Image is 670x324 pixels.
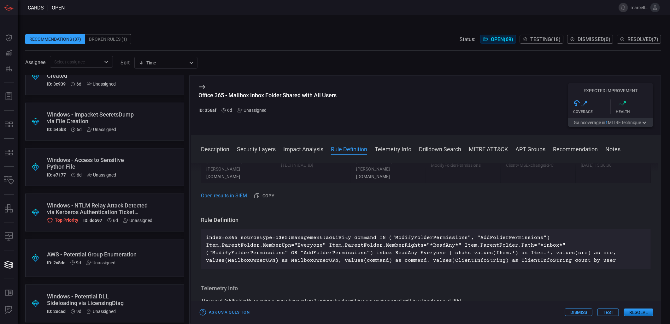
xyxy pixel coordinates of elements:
button: Rule Catalog [1,285,16,301]
h5: ID: 545b3 [47,127,66,132]
div: Unassigned [87,309,116,314]
h5: ID: 2c8dc [47,260,65,265]
h5: ID: 3c939 [47,81,66,87]
a: Open results in SIEM [201,192,247,200]
h5: ID: 2ecad [47,309,66,314]
button: Inventory [1,173,16,188]
button: Drilldown Search [419,145,461,153]
span: open [52,5,65,11]
h5: ID: e7177 [47,172,66,177]
span: Oct 08, 2025 10:17 PM [113,218,118,223]
h3: Rule Definition [201,216,651,224]
span: Oct 08, 2025 10:35 PM [227,108,232,113]
input: Select assignee [52,58,101,66]
button: APT Groups [515,145,545,153]
div: Coverage [573,110,611,114]
button: assets [1,201,16,216]
span: The event AddFolderPermissions was observed on 1 unique hosts within your environment within a ti... [201,298,461,304]
button: MITRE - Exposures [1,117,16,132]
p: index=o365 sourcetype=o365:management:activity command IN ("ModifyFolderPermissions", "AddFolderP... [206,234,646,264]
button: Resolve [624,309,653,316]
button: Dashboard [1,30,16,45]
div: Windows - Potential DLL Sideloading via LicensingDiag [47,293,138,306]
button: Recommendation [553,145,598,153]
button: Preventions [1,61,16,76]
span: marcellinus.chua [631,5,648,10]
h5: ID: 356af [198,108,216,113]
div: Unassigned [87,172,116,177]
button: Dismiss [565,309,592,316]
span: Oct 08, 2025 10:17 PM [77,81,82,87]
button: ALERT ANALYSIS [1,303,16,318]
span: Assignee [25,59,45,65]
div: Windows - Impacket SecretsDump via File Creation [47,111,138,124]
button: Dismissed(0) [567,35,613,44]
span: Oct 05, 2025 9:19 PM [77,309,82,314]
div: Time [139,60,187,66]
div: Unassigned [123,218,153,223]
h5: Expected Improvement [568,88,653,93]
button: Open [102,57,111,66]
span: 1 [606,120,608,125]
label: sort [120,60,130,66]
span: Testing ( 18 ) [530,36,561,42]
button: Telemetry Info [375,145,411,153]
button: Description [201,145,229,153]
button: Security Layers [237,145,276,153]
div: Windows - NTLM Relay Attack Detected via Kerberos Authentication Ticket Request [47,202,153,215]
div: Health [616,110,654,114]
button: Notes [605,145,620,153]
button: Rule Definition [331,145,367,153]
div: Unassigned [87,127,116,132]
div: Top Priority [47,217,78,223]
button: Gaincoverage in1MITRE technique [568,118,653,127]
button: MITRE ATT&CK [469,145,508,153]
button: Testing(18) [520,35,563,44]
div: Unassigned [238,108,267,113]
span: Resolved ( 7 ) [627,36,658,42]
button: MITRE - Detection Posture [1,145,16,160]
button: Cards [1,257,16,273]
div: Unassigned [87,81,116,87]
div: Windows - Access to Sensitive Python File [47,157,138,170]
button: Resolved(7) [617,35,661,44]
button: Reports [1,89,16,104]
div: Recommendations (87) [25,34,85,44]
button: Ask Us a Question [198,308,251,317]
button: Detections [1,45,16,61]
h3: Telemetry Info [201,285,651,292]
span: Status: [460,36,475,42]
span: Open ( 69 ) [491,36,513,42]
span: Oct 08, 2025 10:17 PM [77,172,82,177]
button: Copy [252,191,277,201]
span: Cards [28,5,44,11]
span: Oct 05, 2025 9:19 PM [76,260,81,265]
button: Compliance Monitoring [1,229,16,244]
div: AWS - Potential Group Enumeration [47,251,138,258]
button: Test [597,309,619,316]
h5: ID: de597 [83,218,102,223]
button: Impact Analysis [283,145,323,153]
div: Office 365 - Mailbox Inbox Folder Shared with All Users [198,92,337,99]
div: Broken Rules (1) [85,34,131,44]
span: Oct 08, 2025 10:17 PM [77,127,82,132]
span: Dismissed ( 0 ) [578,36,610,42]
div: Unassigned [86,260,116,265]
button: Open(69) [480,35,516,44]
